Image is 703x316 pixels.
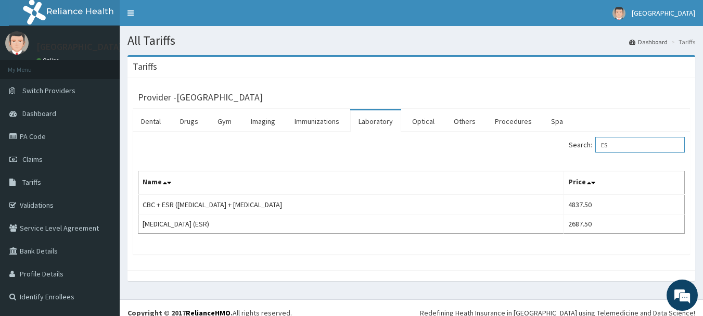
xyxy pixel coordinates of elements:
span: Claims [22,155,43,164]
td: [MEDICAL_DATA] (ESR) [138,214,564,234]
div: Chat with us now [54,58,175,72]
a: Dental [133,110,169,132]
input: Search: [595,137,685,153]
a: Immunizations [286,110,348,132]
td: 4837.50 [564,195,684,214]
h1: All Tariffs [127,34,695,47]
span: Dashboard [22,109,56,118]
a: Procedures [487,110,540,132]
a: Drugs [172,110,207,132]
h3: Provider - [GEOGRAPHIC_DATA] [138,93,263,102]
span: [GEOGRAPHIC_DATA] [632,8,695,18]
span: Switch Providers [22,86,75,95]
img: User Image [5,31,29,55]
a: Dashboard [629,37,668,46]
a: Laboratory [350,110,401,132]
img: d_794563401_company_1708531726252_794563401 [19,52,42,78]
th: Name [138,171,564,195]
textarea: Type your message and hit 'Enter' [5,208,198,244]
a: Optical [404,110,443,132]
li: Tariffs [669,37,695,46]
div: Minimize live chat window [171,5,196,30]
td: 2687.50 [564,214,684,234]
a: Spa [543,110,571,132]
label: Search: [569,137,685,153]
a: Others [445,110,484,132]
img: User Image [612,7,625,20]
h3: Tariffs [133,62,157,71]
span: We're online! [60,93,144,198]
p: [GEOGRAPHIC_DATA] [36,42,122,52]
a: Gym [209,110,240,132]
td: CBC + ESR ([MEDICAL_DATA] + [MEDICAL_DATA] [138,195,564,214]
span: Tariffs [22,178,41,187]
th: Price [564,171,684,195]
a: Imaging [242,110,284,132]
a: Online [36,57,61,64]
